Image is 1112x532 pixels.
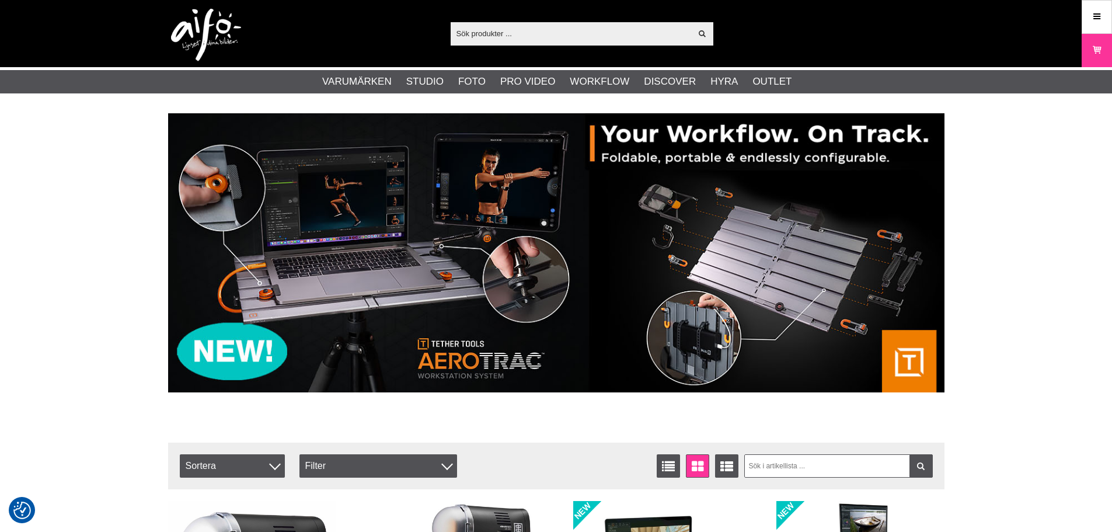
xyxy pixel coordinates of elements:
a: Discover [644,74,696,89]
a: Hyra [710,74,738,89]
a: Utökad listvisning [715,454,738,478]
img: Revisit consent button [13,502,31,519]
a: Filtrera [909,454,933,478]
a: Studio [406,74,444,89]
input: Sök produkter ... [451,25,692,42]
a: Fönstervisning [686,454,709,478]
a: Workflow [570,74,629,89]
span: Sortera [180,454,285,478]
a: Pro Video [500,74,555,89]
img: logo.png [171,9,241,61]
input: Sök i artikellista ... [744,454,933,478]
a: Outlet [752,74,792,89]
a: Foto [458,74,486,89]
img: Annons:007 banner-header-aerotrac-1390x500.jpg [168,113,944,392]
a: Varumärken [322,74,392,89]
div: Filter [299,454,457,478]
a: Listvisning [657,454,680,478]
button: Samtyckesinställningar [13,500,31,521]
